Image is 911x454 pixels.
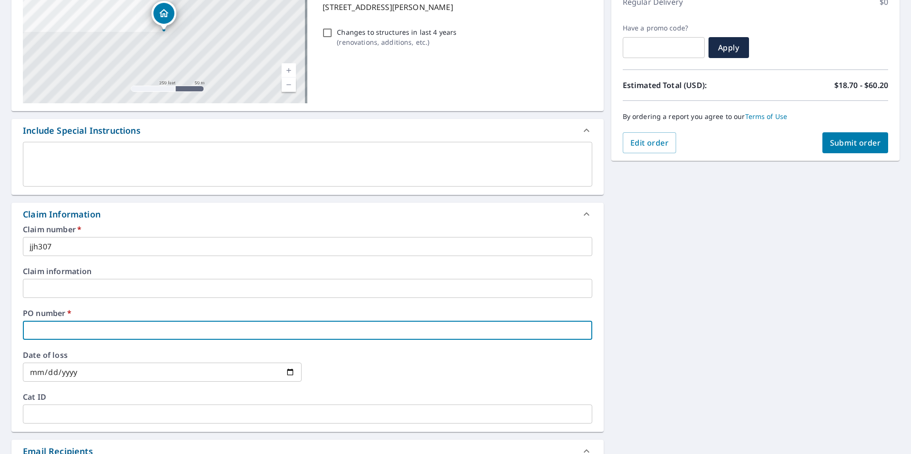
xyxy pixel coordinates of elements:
p: Estimated Total (USD): [623,79,756,91]
label: Have a promo code? [623,24,705,32]
div: Dropped pin, building 1, Residential property, 5320 SE Patterson St Hillsboro, OR 97123 [152,1,176,30]
div: Include Special Instructions [11,119,604,142]
div: Include Special Instructions [23,124,141,137]
div: Claim Information [11,203,604,226]
label: Date of loss [23,351,302,359]
button: Submit order [822,132,889,153]
p: ( renovations, additions, etc. ) [337,37,456,47]
p: Changes to structures in last 4 years [337,27,456,37]
button: Edit order [623,132,677,153]
label: PO number [23,309,592,317]
a: Current Level 17, Zoom In [282,63,296,78]
label: Cat ID [23,393,592,401]
span: Apply [716,42,741,53]
a: Current Level 17, Zoom Out [282,78,296,92]
label: Claim information [23,267,592,275]
span: Edit order [630,138,669,148]
p: By ordering a report you agree to our [623,112,888,121]
div: Claim Information [23,208,101,221]
p: [STREET_ADDRESS][PERSON_NAME] [323,1,588,13]
button: Apply [709,37,749,58]
span: Submit order [830,138,881,148]
label: Claim number [23,226,592,233]
p: $18.70 - $60.20 [834,79,888,91]
a: Terms of Use [745,112,788,121]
